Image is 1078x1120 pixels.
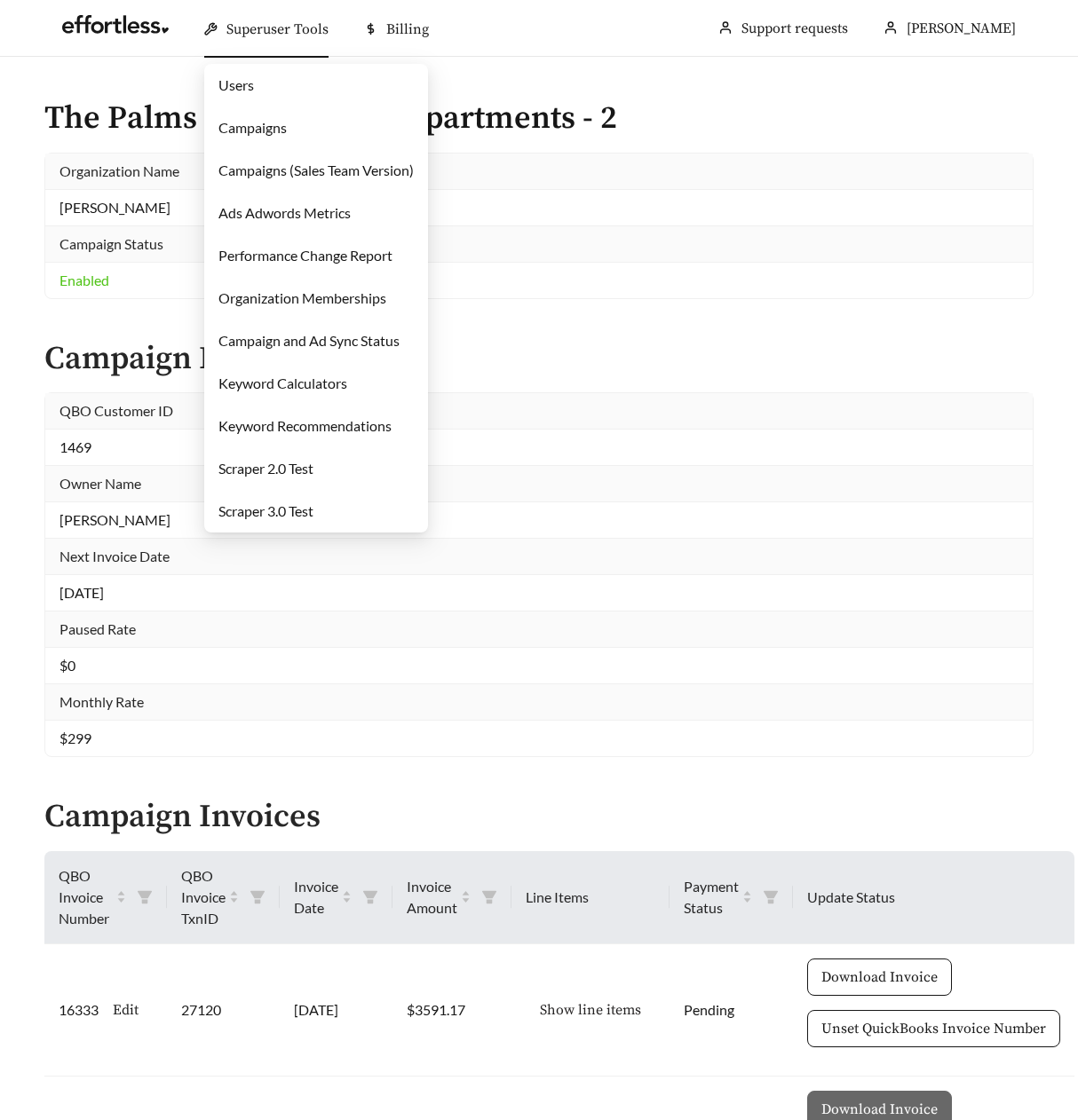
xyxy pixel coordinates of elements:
span: Show line items [540,999,641,1021]
button: Show line items [526,991,655,1029]
button: Unset QuickBooks Invoice Number [807,1010,1060,1047]
span: Invoice Date [294,876,338,919]
h3: Campaign Invoices [44,800,1034,835]
span: Superuser Tools [226,20,329,38]
span: Unset QuickBooks Invoice Number [821,1018,1046,1039]
span: 1469 [59,438,91,455]
a: Keyword Recommendations [218,417,392,434]
span: QBO Invoice Number [59,865,113,929]
span: filter [756,872,786,922]
a: The Palms on Scottsdale Apartments - 2 [44,99,617,138]
span: Paused Rate [59,620,136,637]
span: filter [763,889,779,905]
span: Edit [113,999,139,1021]
span: Enabled [59,272,109,288]
span: Download Invoice [821,966,938,988]
span: filter [481,889,497,905]
a: Support requests [741,20,848,37]
span: Invoice Amount [407,876,457,919]
th: Line Items [511,851,670,944]
td: 27120 [167,944,280,1077]
span: filter [474,872,504,922]
span: [PERSON_NAME] [907,20,1016,37]
a: Scraper 3.0 Test [218,502,313,519]
a: Performance Change Report [218,247,392,264]
span: filter [250,889,266,905]
a: Scraper 2.0 Test [218,460,313,477]
span: [DATE] [59,584,104,601]
button: Edit [99,991,153,1029]
span: filter [130,862,160,933]
a: Campaigns [218,119,287,136]
span: Owner Name [59,475,141,492]
button: Download Invoice [807,958,952,996]
th: Update Status [793,851,1074,944]
span: Billing [386,20,429,38]
span: 16333 [59,999,99,1021]
span: Monthly Rate [59,693,144,710]
td: $3591.17 [392,944,511,1077]
span: [PERSON_NAME] [59,511,170,528]
span: Next Invoice Date [59,548,170,564]
a: Campaign and Ad Sync Status [218,332,400,349]
span: filter [137,889,153,905]
td: [DATE] [280,944,392,1077]
span: $ 299 [59,730,91,746]
a: [PERSON_NAME] [59,199,170,216]
span: filter [362,889,378,905]
h3: Campaign Billing Settings [44,342,1034,377]
span: filter [355,872,385,922]
td: Pending [670,944,793,1077]
span: QBO Invoice TxnID [181,865,226,929]
span: Organization Name [59,162,179,179]
span: QBO Customer ID [59,402,173,419]
a: Keyword Calculators [218,375,347,391]
span: $ 0 [59,657,75,674]
span: Payment Status [684,876,739,919]
a: Organization Memberships [218,289,386,306]
span: filter [242,862,273,933]
a: Ads Adwords Metrics [218,204,351,221]
a: Campaigns (Sales Team Version) [218,162,414,178]
a: Users [218,76,254,93]
span: Campaign Status [59,235,163,252]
